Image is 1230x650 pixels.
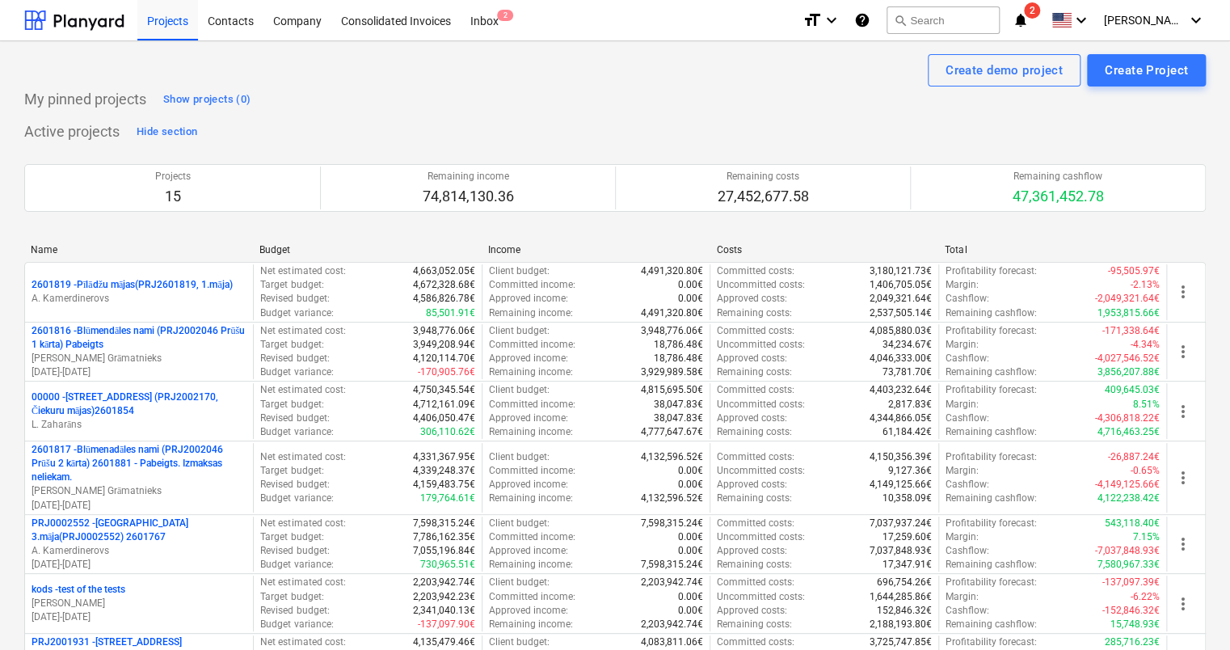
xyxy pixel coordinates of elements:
[413,464,475,478] p: 4,339,248.37€
[946,635,1037,649] p: Profitability forecast :
[1024,2,1040,19] span: 2
[717,544,787,558] p: Approved costs :
[260,383,345,397] p: Net estimated cost :
[718,187,809,206] p: 27,452,677.58
[888,464,932,478] p: 9,127.36€
[946,324,1037,338] p: Profitability forecast :
[946,292,989,306] p: Cashflow :
[32,583,246,624] div: kods -test of the tests[PERSON_NAME][DATE]-[DATE]
[717,278,805,292] p: Uncommitted costs :
[882,425,932,439] p: 61,184.42€
[260,365,333,379] p: Budget variance :
[928,54,1080,87] button: Create demo project
[1095,412,1160,425] p: -4,306,818.22€
[1095,352,1160,365] p: -4,027,546.52€
[489,292,568,306] p: Approved income :
[413,338,475,352] p: 3,949,208.94€
[946,492,1037,505] p: Remaining cashflow :
[870,618,932,631] p: 2,188,193.80€
[717,365,792,379] p: Remaining costs :
[413,278,475,292] p: 4,672,328.68€
[946,558,1037,572] p: Remaining cashflow :
[678,530,703,544] p: 0.00€
[489,576,550,589] p: Client budget :
[1013,170,1104,184] p: Remaining cashflow
[946,450,1037,464] p: Profitability forecast :
[489,590,575,604] p: Committed income :
[260,517,345,530] p: Net estimated cost :
[260,278,323,292] p: Target budget :
[870,450,932,464] p: 4,150,356.39€
[260,478,329,492] p: Revised budget :
[489,365,573,379] p: Remaining income :
[32,324,246,380] div: 2601816 -Blūmendāles nami (PRJ2002046 Prūšu 1 kārta) Pabeigts[PERSON_NAME] Grāmatnieks[DATE]-[DATE]
[870,590,932,604] p: 1,644,285.86€
[260,604,329,618] p: Revised budget :
[641,492,703,505] p: 4,132,596.52€
[31,244,246,255] div: Name
[946,365,1037,379] p: Remaining cashflow :
[870,278,932,292] p: 1,406,705.05€
[489,530,575,544] p: Committed income :
[654,398,703,412] p: 38,047.83€
[413,576,475,589] p: 2,203,942.74€
[641,450,703,464] p: 4,132,596.52€
[260,618,333,631] p: Budget variance :
[1097,558,1160,572] p: 7,580,967.33€
[946,60,1063,81] div: Create demo project
[641,383,703,397] p: 4,815,695.50€
[870,264,932,278] p: 3,180,121.73€
[1105,635,1160,649] p: 285,716.23€
[946,478,989,492] p: Cashflow :
[716,244,932,255] div: Costs
[413,530,475,544] p: 7,786,162.35€
[882,365,932,379] p: 73,781.70€
[489,278,575,292] p: Committed income :
[260,292,329,306] p: Revised budget :
[870,352,932,365] p: 4,046,333.00€
[1104,14,1185,27] span: [PERSON_NAME]
[489,412,568,425] p: Approved income :
[155,187,191,206] p: 15
[717,478,787,492] p: Approved costs :
[1102,324,1160,338] p: -171,338.64€
[413,517,475,530] p: 7,598,315.24€
[32,324,246,352] p: 2601816 - Blūmendāles nami (PRJ2002046 Prūšu 1 kārta) Pabeigts
[717,590,805,604] p: Uncommitted costs :
[641,618,703,631] p: 2,203,942.74€
[489,450,550,464] p: Client budget :
[159,87,255,112] button: Show projects (0)
[641,558,703,572] p: 7,598,315.24€
[489,492,573,505] p: Remaining income :
[717,576,794,589] p: Committed costs :
[418,618,475,631] p: -137,097.90€
[32,443,246,513] div: 2601817 -Blūmenadāles nami (PRJ2002046 Prūšu 2 kārta) 2601881 - Pabeigts. Izmaksas neliekam.[PERS...
[870,383,932,397] p: 4,403,232.64€
[717,324,794,338] p: Committed costs :
[641,365,703,379] p: 3,929,989.58€
[641,306,703,320] p: 4,491,320.80€
[426,306,475,320] p: 85,501.91€
[717,635,794,649] p: Committed costs :
[497,10,513,21] span: 2
[489,338,575,352] p: Committed income :
[420,425,475,439] p: 306,110.62€
[260,635,345,649] p: Net estimated cost :
[260,464,323,478] p: Target budget :
[260,530,323,544] p: Target budget :
[1095,478,1160,492] p: -4,149,125.66€
[854,11,870,30] i: Knowledge base
[641,635,703,649] p: 4,083,811.06€
[717,383,794,397] p: Committed costs :
[882,338,932,352] p: 34,234.67€
[946,544,989,558] p: Cashflow :
[155,170,191,184] p: Projects
[717,517,794,530] p: Committed costs :
[413,412,475,425] p: 4,406,050.47€
[413,544,475,558] p: 7,055,196.84€
[1072,11,1091,30] i: keyboard_arrow_down
[489,425,573,439] p: Remaining income :
[133,119,201,145] button: Hide section
[32,597,246,610] p: [PERSON_NAME]
[717,425,792,439] p: Remaining costs :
